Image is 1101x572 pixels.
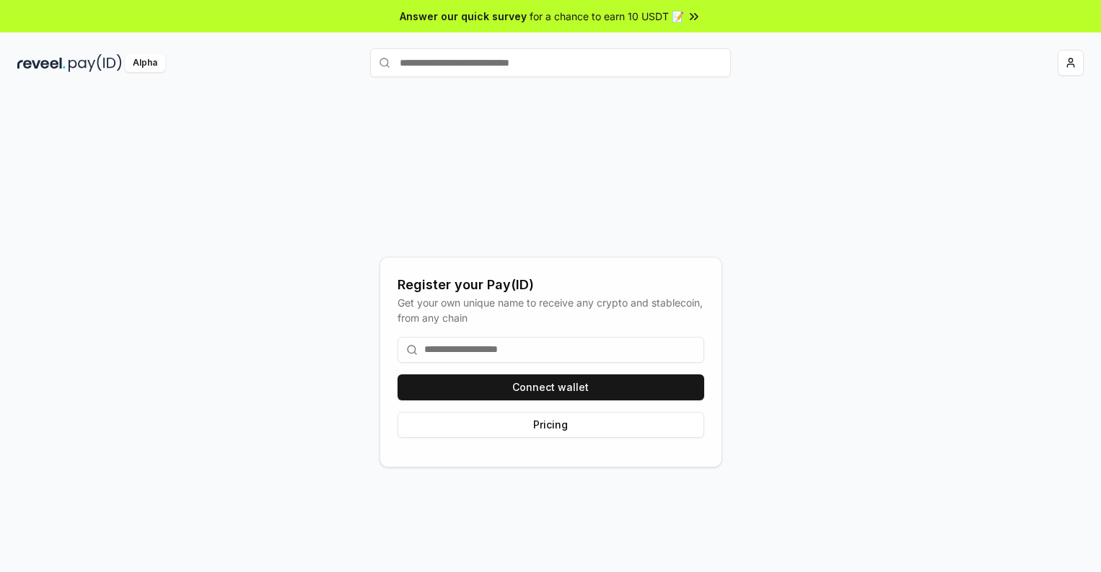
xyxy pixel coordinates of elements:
button: Connect wallet [398,374,704,400]
img: pay_id [69,54,122,72]
img: reveel_dark [17,54,66,72]
span: Answer our quick survey [400,9,527,24]
div: Register your Pay(ID) [398,275,704,295]
div: Alpha [125,54,165,72]
button: Pricing [398,412,704,438]
span: for a chance to earn 10 USDT 📝 [530,9,684,24]
div: Get your own unique name to receive any crypto and stablecoin, from any chain [398,295,704,325]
